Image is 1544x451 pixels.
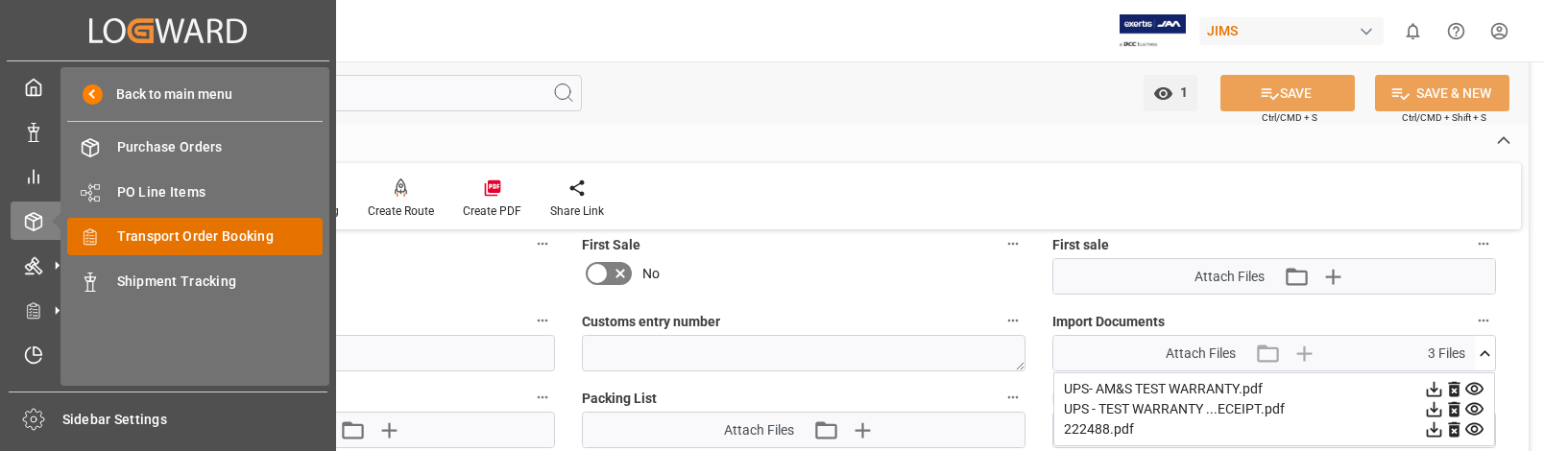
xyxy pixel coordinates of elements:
div: Share Link [550,202,604,220]
span: Purchase Orders [117,137,324,157]
span: Sidebar Settings [62,410,328,430]
a: Shipment Tracking [67,262,323,299]
button: First Sale [1001,231,1025,256]
span: Packing List [582,389,657,409]
span: Shipment Tracking [117,272,324,292]
span: No [642,264,660,284]
button: JIMS [1199,12,1391,49]
span: 1 [1173,84,1188,100]
img: Exertis%20JAM%20-%20Email%20Logo.jpg_1722504956.jpg [1120,14,1186,48]
span: Ctrl/CMD + Shift + S [1402,110,1486,125]
a: Purchase Orders [67,129,323,166]
span: 3 Files [1428,344,1465,364]
a: Timeslot Management V2 [11,336,326,373]
div: Create PDF [463,202,521,220]
button: show 0 new notifications [1391,10,1435,53]
span: First Sale [582,235,640,255]
button: open menu [1144,75,1197,111]
button: Import Documents [1471,308,1496,333]
button: SAVE & NEW [1375,75,1509,111]
div: Create Route [368,202,434,220]
button: First sale [1471,231,1496,256]
button: Shipping Letter of Instructions [530,385,555,410]
a: PO Line Items [67,173,323,210]
button: Help Center [1435,10,1478,53]
span: Back to main menu [103,84,232,105]
span: First sale [1052,235,1109,255]
button: Customs clearance date [530,308,555,333]
div: JIMS [1199,17,1384,45]
a: My Reports [11,157,326,195]
button: Customs entry number [1001,308,1025,333]
a: Data Management [11,112,326,150]
span: Import Documents [1052,312,1165,332]
button: Packing List [1001,385,1025,410]
span: Attach Files [1194,267,1265,287]
span: Transport Order Booking [117,226,324,247]
span: Master [PERSON_NAME] of Lading (doc) [1052,389,1297,409]
div: UPS- AM&S TEST WARRANTY.pdf [1064,379,1484,399]
a: My Cockpit [11,68,326,106]
span: PO Line Items [117,182,324,202]
button: Carrier /Forwarder claim [530,231,555,256]
button: SAVE [1220,75,1355,111]
span: Ctrl/CMD + S [1262,110,1317,125]
div: UPS - TEST WARRANTY ...ECEIPT.pdf [1064,399,1484,419]
span: Attach Files [1166,344,1236,364]
span: Customs entry number [582,312,720,332]
a: Transport Order Booking [67,218,323,255]
div: 222488.pdf [1064,419,1484,439]
span: Attach Files [724,420,794,440]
